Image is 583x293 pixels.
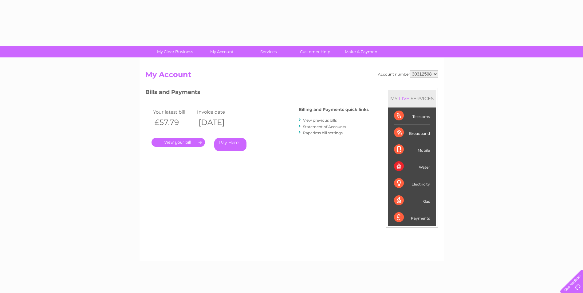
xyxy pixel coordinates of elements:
[394,124,430,141] div: Broadband
[196,46,247,57] a: My Account
[152,116,196,129] th: £57.79
[394,209,430,226] div: Payments
[152,108,196,116] td: Your latest bill
[388,90,436,107] div: MY SERVICES
[378,70,438,78] div: Account number
[195,108,240,116] td: Invoice date
[214,138,246,151] a: Pay Here
[303,124,346,129] a: Statement of Accounts
[150,46,200,57] a: My Clear Business
[303,131,343,135] a: Paperless bill settings
[394,158,430,175] div: Water
[290,46,341,57] a: Customer Help
[195,116,240,129] th: [DATE]
[152,138,205,147] a: .
[337,46,387,57] a: Make A Payment
[394,141,430,158] div: Mobile
[398,96,411,101] div: LIVE
[394,107,430,124] div: Telecoms
[243,46,294,57] a: Services
[303,118,337,123] a: View previous bills
[299,107,369,112] h4: Billing and Payments quick links
[394,175,430,192] div: Electricity
[145,88,369,99] h3: Bills and Payments
[145,70,438,82] h2: My Account
[394,192,430,209] div: Gas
